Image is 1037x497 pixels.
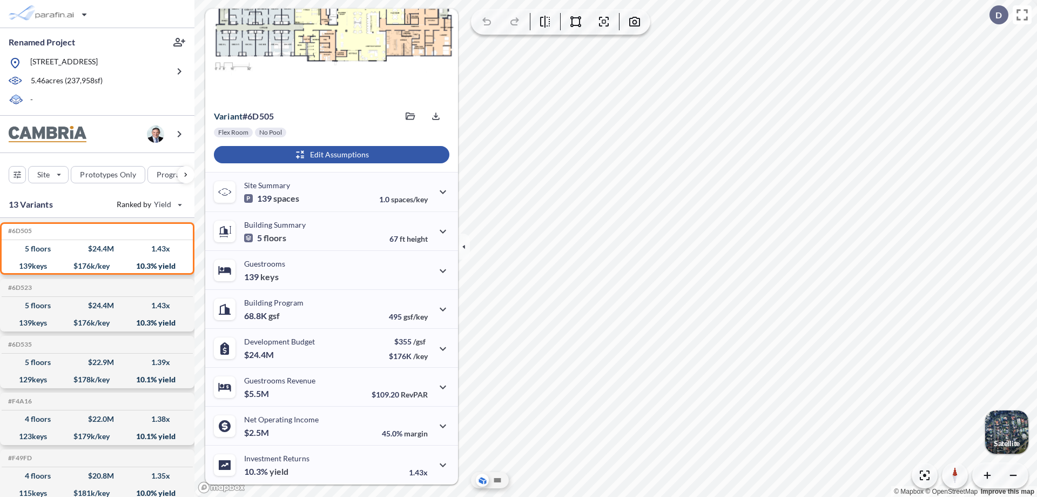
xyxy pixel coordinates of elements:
[147,125,164,143] img: user logo
[491,474,504,487] button: Site Plan
[476,474,489,487] button: Aerial View
[37,169,50,180] p: Site
[403,312,428,321] span: gsf/key
[244,181,290,190] p: Site Summary
[401,390,428,399] span: RevPAR
[244,454,309,463] p: Investment Returns
[260,271,279,282] span: keys
[6,341,32,348] h5: Click to copy the code
[382,429,428,438] p: 45.0%
[244,349,275,360] p: $24.4M
[985,410,1028,454] img: Switcher Image
[30,56,98,70] p: [STREET_ADDRESS]
[71,166,145,183] button: Prototypes Only
[244,427,271,438] p: $2.5M
[389,312,428,321] p: 495
[925,488,978,495] a: OpenStreetMap
[270,466,288,477] span: yield
[404,429,428,438] span: margin
[268,310,280,321] span: gsf
[31,75,103,87] p: 5.46 acres ( 237,958 sf)
[6,454,32,462] h5: Click to copy the code
[372,390,428,399] p: $109.20
[259,128,282,137] p: No Pool
[80,169,136,180] p: Prototypes Only
[9,198,53,211] p: 13 Variants
[413,337,426,346] span: /gsf
[413,352,428,361] span: /key
[244,193,299,204] p: 139
[30,94,33,107] p: -
[6,227,32,235] h5: Click to copy the code
[157,169,187,180] p: Program
[147,166,206,183] button: Program
[154,199,172,210] span: Yield
[379,195,428,204] p: 1.0
[264,233,286,243] span: floors
[244,388,271,399] p: $5.5M
[244,337,315,346] p: Development Budget
[244,466,288,477] p: 10.3%
[985,410,1028,454] button: Switcher ImageSatellite
[894,488,924,495] a: Mapbox
[407,234,428,243] span: height
[214,111,274,122] p: # 6d505
[214,111,243,121] span: Variant
[389,337,428,346] p: $355
[244,233,286,243] p: 5
[244,259,285,268] p: Guestrooms
[391,195,428,204] span: spaces/key
[389,352,428,361] p: $176K
[108,196,189,213] button: Ranked by Yield
[244,220,306,229] p: Building Summary
[994,439,1020,448] p: Satellite
[981,488,1034,495] a: Improve this map
[9,36,75,48] p: Renamed Project
[244,415,319,424] p: Net Operating Income
[995,10,1002,20] p: D
[9,126,86,143] img: BrandImage
[28,166,69,183] button: Site
[409,468,428,477] p: 1.43x
[6,284,32,291] h5: Click to copy the code
[244,298,304,307] p: Building Program
[244,271,279,282] p: 139
[218,128,248,137] p: Flex Room
[273,193,299,204] span: spaces
[400,234,405,243] span: ft
[214,146,449,163] button: Edit Assumptions
[244,376,315,385] p: Guestrooms Revenue
[244,310,280,321] p: 68.8K
[389,234,428,243] p: 67
[6,397,32,405] h5: Click to copy the code
[198,481,245,494] a: Mapbox homepage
